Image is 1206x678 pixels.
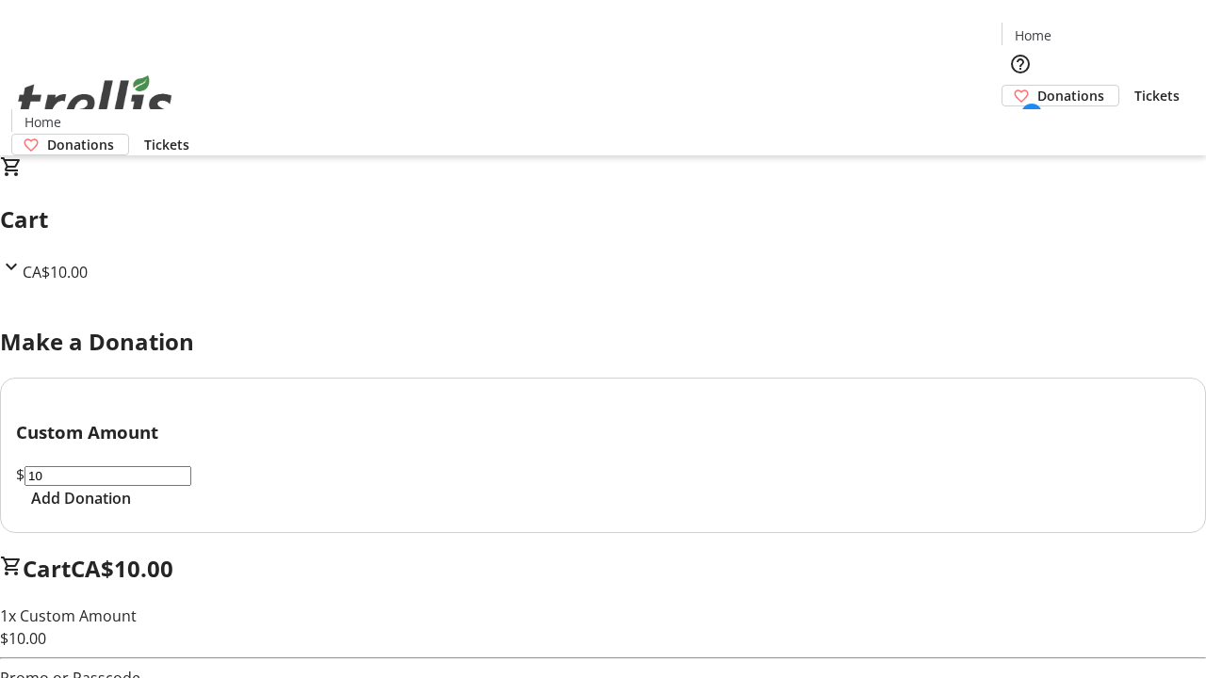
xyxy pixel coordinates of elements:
[16,464,24,485] span: $
[24,466,191,486] input: Donation Amount
[47,135,114,154] span: Donations
[1015,25,1051,45] span: Home
[31,487,131,509] span: Add Donation
[11,134,129,155] a: Donations
[24,112,61,132] span: Home
[144,135,189,154] span: Tickets
[129,135,204,154] a: Tickets
[12,112,73,132] a: Home
[71,553,173,584] span: CA$10.00
[16,487,146,509] button: Add Donation
[1002,85,1119,106] a: Donations
[1119,86,1195,105] a: Tickets
[16,419,1190,445] h3: Custom Amount
[1037,86,1104,105] span: Donations
[23,262,88,282] span: CA$10.00
[1134,86,1180,105] span: Tickets
[1002,45,1039,83] button: Help
[1002,25,1063,45] a: Home
[11,55,179,149] img: Orient E2E Organization 3yzuyTgNMV's Logo
[1002,106,1039,144] button: Cart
